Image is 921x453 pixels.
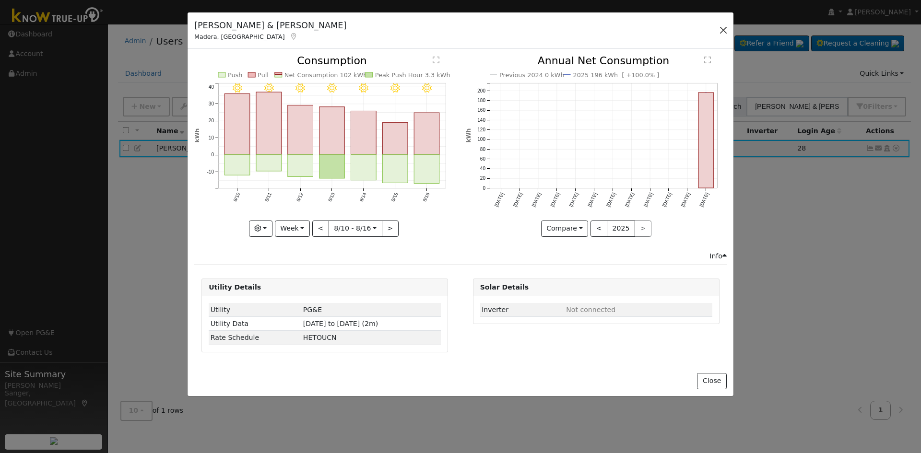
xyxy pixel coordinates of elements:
i: 8/15 - Clear [390,83,400,93]
text: [DATE] [494,192,505,208]
text: Push [228,71,243,79]
text: 10 [209,135,214,140]
rect: onclick="" [288,105,313,155]
text: 200 [477,88,485,93]
rect: onclick="" [383,155,408,183]
text: kWh [465,128,472,143]
a: Map [290,33,298,40]
text: [DATE] [568,192,579,208]
rect: onclick="" [414,113,440,155]
strong: Utility Details [209,283,261,291]
span: Madera, [GEOGRAPHIC_DATA] [194,33,285,40]
rect: onclick="" [698,93,713,188]
div: Info [709,251,727,261]
rect: onclick="" [256,155,282,171]
text: 2025 196 kWh [ +100.0% ] [573,71,659,79]
rect: onclick="" [351,155,377,180]
text: 160 [477,108,485,113]
button: > [382,221,399,237]
i: 8/10 - Clear [233,83,242,93]
i: 8/16 - Clear [422,83,432,93]
text: [DATE] [680,192,691,208]
text: 60 [480,156,485,162]
text: Net Consumption 102 kWh [284,71,367,79]
text: 0 [212,152,214,158]
rect: onclick="" [319,155,345,178]
text: 100 [477,137,485,142]
text: -10 [207,169,214,174]
text: Peak Push Hour 3.3 kWh [375,71,450,79]
span: V [303,334,337,341]
text:  [433,56,439,64]
button: < [312,221,329,237]
text:  [704,56,711,64]
text: kWh [194,128,201,143]
button: 2025 [607,221,635,237]
text: 8/10 [232,192,241,203]
text: [DATE] [624,192,635,208]
circle: onclick="" [704,91,708,94]
text: [DATE] [531,192,542,208]
rect: onclick="" [351,111,377,155]
text: 20 [480,176,485,181]
i: 8/13 - Clear [327,83,337,93]
i: 8/14 - Clear [359,83,368,93]
rect: onclick="" [383,123,408,155]
text: [DATE] [643,192,654,208]
span: ID: 17082821, authorized: 07/21/25 [303,306,322,314]
text: Consumption [297,55,367,67]
text: 80 [480,147,485,152]
text: 8/16 [422,192,431,203]
span: [DATE] to [DATE] (2m) [303,320,378,327]
button: Close [697,373,726,389]
text: 120 [477,127,485,132]
rect: onclick="" [319,107,345,155]
rect: onclick="" [224,94,250,155]
i: 8/12 - Clear [296,83,306,93]
text: [DATE] [698,192,709,208]
text: Annual Net Consumption [537,55,669,67]
text: 20 [209,118,214,124]
button: < [590,221,607,237]
text: 0 [483,186,485,191]
span: ID: null, authorized: None [566,306,615,314]
text: 30 [209,101,214,106]
text: 8/13 [327,192,336,203]
i: 8/11 - Clear [264,83,274,93]
text: [DATE] [587,192,598,208]
text: [DATE] [661,192,672,208]
button: 8/10 - 8/16 [329,221,382,237]
td: Utility [209,303,301,317]
text: 140 [477,117,485,123]
text: 8/11 [264,192,272,203]
text: 8/14 [359,192,367,203]
text: 8/15 [390,192,399,203]
rect: onclick="" [224,155,250,175]
rect: onclick="" [288,155,313,177]
text: 8/12 [295,192,304,203]
td: Inverter [480,303,565,317]
text: Pull [258,71,269,79]
h5: [PERSON_NAME] & [PERSON_NAME] [194,19,346,32]
text: 180 [477,98,485,103]
text: [DATE] [512,192,523,208]
td: Rate Schedule [209,331,301,345]
text: Previous 2024 0 kWh [499,71,565,79]
rect: onclick="" [256,92,282,155]
rect: onclick="" [414,155,440,184]
text: 40 [480,166,485,172]
td: Utility Data [209,317,301,331]
text: [DATE] [549,192,560,208]
button: Compare [541,221,589,237]
strong: Solar Details [480,283,529,291]
text: [DATE] [605,192,616,208]
text: 40 [209,84,214,90]
button: Week [275,221,310,237]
